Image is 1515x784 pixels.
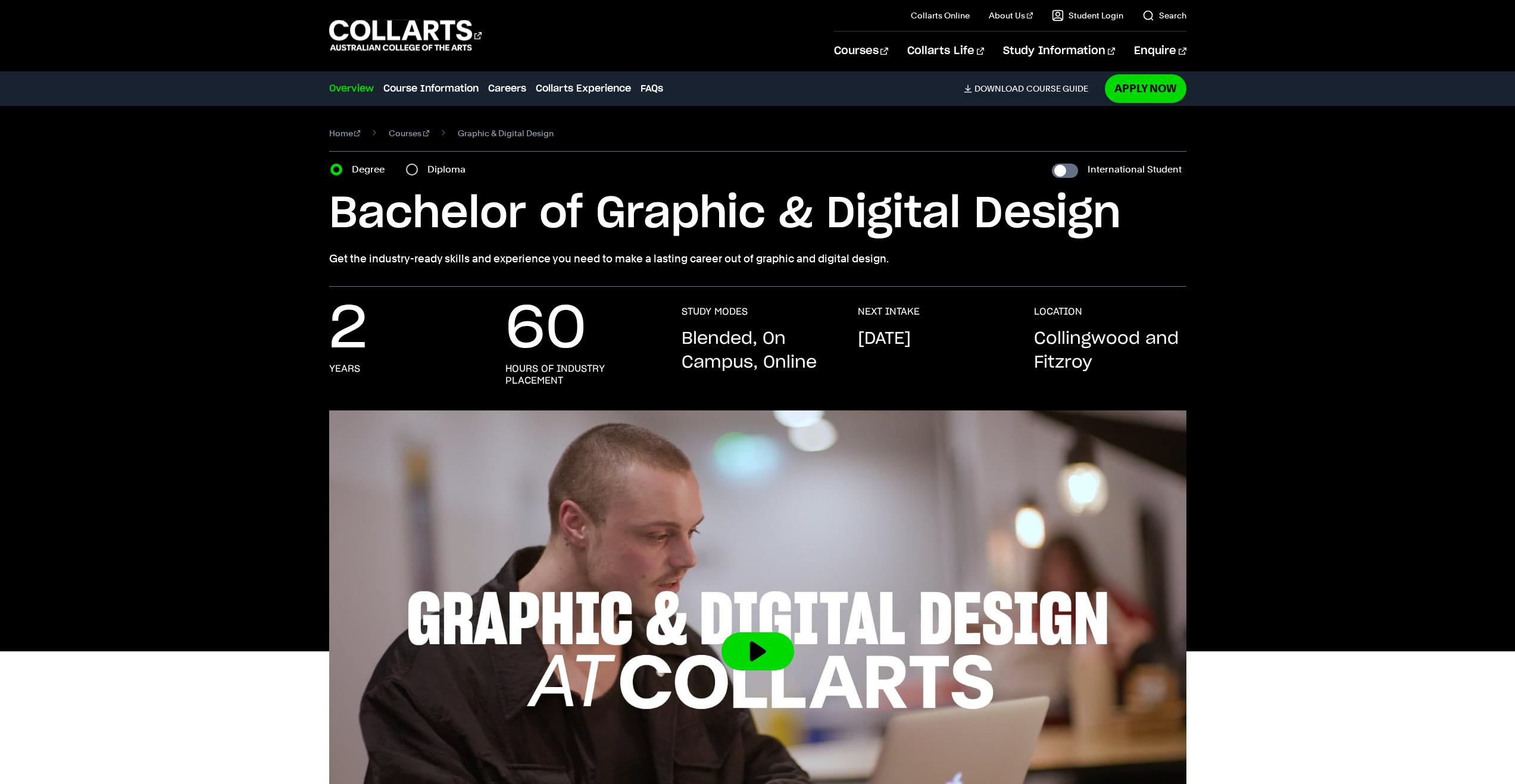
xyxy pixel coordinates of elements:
a: Collarts Online [911,10,970,21]
p: 60 [505,306,586,353]
p: [DATE] [858,327,911,351]
a: Enquire [1134,32,1186,71]
label: Degree [352,161,392,178]
a: Student Login [1052,10,1123,21]
h3: LOCATION [1034,306,1082,318]
p: Collingwood and Fitzroy [1034,327,1186,375]
a: Course Information [383,81,479,96]
a: Apply Now [1105,74,1186,102]
h3: years [329,363,360,375]
p: Get the industry-ready skills and experience you need to make a lasting career out of graphic and... [329,250,1186,267]
div: Go to homepage [329,18,482,52]
a: Overview [329,81,374,96]
a: Collarts Life [907,32,984,71]
a: Search [1142,10,1186,21]
a: DownloadCourse Guide [964,83,1098,94]
a: Courses [389,125,429,142]
h3: NEXT INTAKE [858,306,920,318]
a: Courses [834,32,888,71]
span: Download [974,83,1024,94]
label: Diploma [427,161,473,178]
a: Home [329,125,361,142]
h1: Bachelor of Graphic & Digital Design [329,187,1186,241]
a: About Us [989,10,1033,21]
h3: STUDY MODES [682,306,748,318]
a: FAQs [641,81,663,96]
a: Study Information [1003,32,1115,71]
p: Blended, On Campus, Online [682,327,834,375]
span: Graphic & Digital Design [458,125,554,142]
label: International Student [1088,161,1182,178]
h3: hours of industry placement [505,363,658,387]
a: Collarts Experience [536,81,631,96]
p: 2 [329,306,367,353]
a: Careers [488,81,526,96]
